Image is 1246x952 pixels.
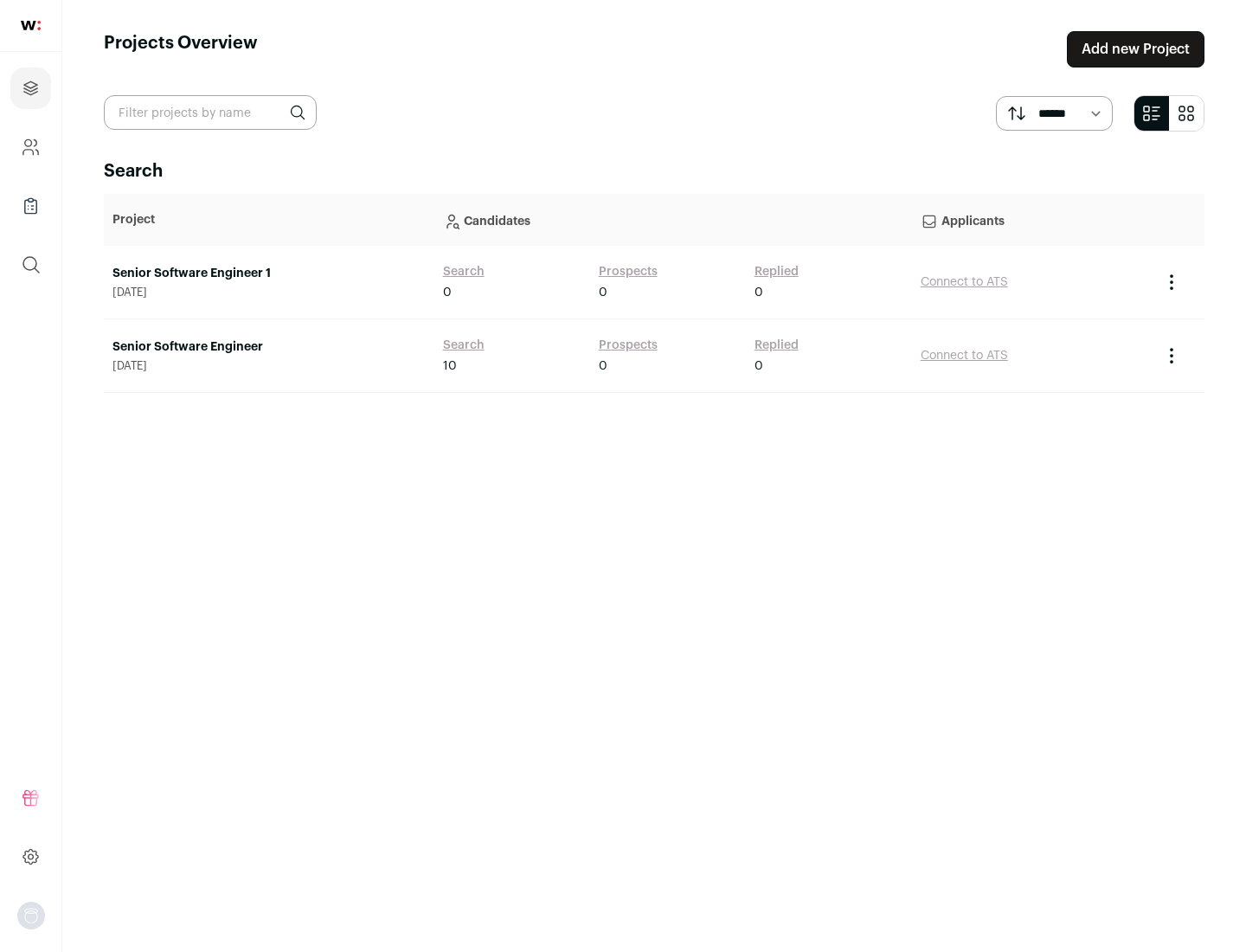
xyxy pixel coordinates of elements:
[112,265,426,282] a: Senior Software Engineer 1
[599,337,658,354] a: Prospects
[443,263,485,280] a: Search
[112,286,426,299] span: [DATE]
[755,284,763,301] span: 0
[112,338,426,356] a: Senior Software Engineer
[443,203,903,237] p: Candidates
[1161,272,1182,293] button: Project Actions
[755,263,799,280] a: Replied
[112,359,426,373] span: [DATE]
[10,68,51,109] a: Projects
[921,276,1008,288] a: Connect to ATS
[599,284,607,301] span: 0
[443,337,485,354] a: Search
[17,902,45,929] button: Open dropdown
[921,350,1008,362] a: Connect to ATS
[104,31,258,68] h1: Projects Overview
[112,211,426,228] p: Project
[1067,31,1204,68] a: Add new Project
[104,159,1204,183] h2: Search
[755,357,763,375] span: 0
[443,357,457,375] span: 10
[21,21,41,30] img: wellfound-shorthand-0d5821cbd27db2630d0214b213865d53afaa358527fdda9d0ea32b1df1b89c2c.svg
[921,203,1144,237] p: Applicants
[10,185,51,227] a: Company Lists
[10,126,51,168] a: Company and ATS Settings
[104,95,317,130] input: Filter projects by name
[1161,345,1182,366] button: Project Actions
[755,337,799,354] a: Replied
[599,357,607,375] span: 0
[599,263,658,280] a: Prospects
[443,284,452,301] span: 0
[17,902,45,929] img: nopic.png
